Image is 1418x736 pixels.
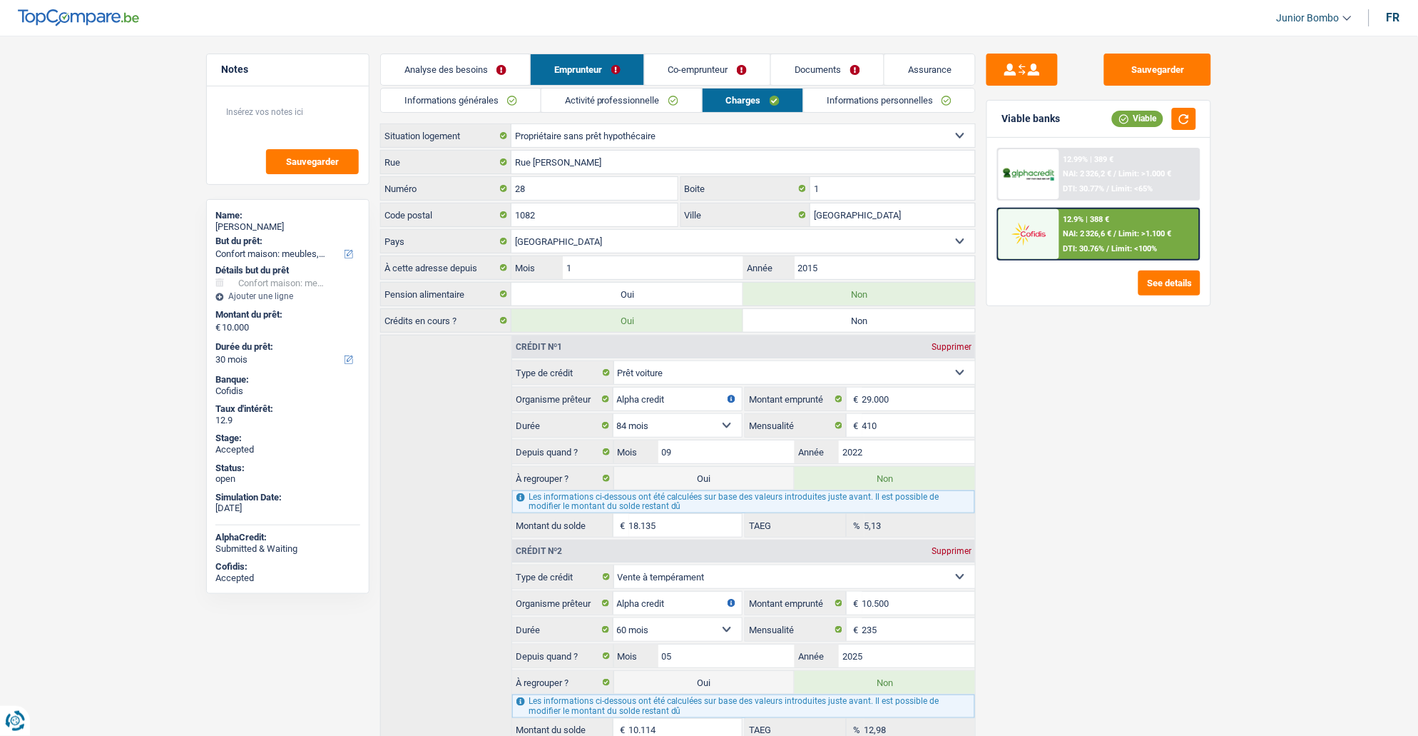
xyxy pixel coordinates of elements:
[1112,244,1158,253] span: Limit: <100%
[215,573,360,584] div: Accepted
[215,221,360,233] div: [PERSON_NAME]
[381,230,511,253] label: Pays
[215,463,360,474] div: Status:
[381,309,511,332] label: Crédits en cours ?
[18,9,139,26] img: TopCompare Logo
[1107,184,1110,193] span: /
[512,343,566,351] div: Crédit nº1
[1387,11,1400,24] div: fr
[1277,12,1340,24] span: Junior Bombo
[771,54,884,85] a: Documents
[215,309,357,321] label: Montant du prêt:
[381,177,511,200] label: Numéro
[215,374,360,385] div: Banque:
[512,592,613,615] label: Organisme prêteur
[381,283,511,306] label: Pension alimentaire
[1138,271,1200,296] button: See details
[847,414,862,437] span: €
[512,490,975,513] div: Les informations ci-dessous ont été calculées sur base des valeurs introduites juste avant. Il es...
[215,210,360,221] div: Name:
[614,440,658,463] label: Mois
[884,54,975,85] a: Assurance
[381,124,511,147] label: Situation logement
[512,388,613,410] label: Organisme prêteur
[512,514,613,537] label: Montant du solde
[1265,6,1352,30] a: Junior Bombo
[1112,184,1153,193] span: Limit: <65%
[1063,229,1112,238] span: NAI: 2 326,6 €
[681,203,811,226] label: Ville
[215,492,360,503] div: Simulation Date:
[512,440,614,463] label: Depuis quand ?
[1119,229,1172,238] span: Limit: >1.100 €
[1001,113,1060,125] div: Viable banks
[381,89,541,112] a: Informations générales
[1002,221,1055,247] img: Cofidis
[614,645,658,667] label: Mois
[1063,155,1114,164] div: 12.99% | 389 €
[215,503,360,514] div: [DATE]
[658,440,795,463] input: MM
[795,440,839,463] label: Année
[743,283,975,306] label: Non
[215,543,360,555] div: Submitted & Waiting
[847,514,864,537] span: %
[511,283,743,306] label: Oui
[1119,169,1172,178] span: Limit: >1.000 €
[614,467,795,490] label: Oui
[795,467,975,490] label: Non
[215,415,360,426] div: 12.9
[215,322,220,333] span: €
[512,414,613,437] label: Durée
[743,309,975,332] label: Non
[745,414,847,437] label: Mensualité
[215,341,357,353] label: Durée du prêt:
[839,440,975,463] input: AAAA
[512,671,614,694] label: À regrouper ?
[381,151,511,173] label: Rue
[1114,169,1117,178] span: /
[745,514,847,537] label: TAEG
[1002,166,1055,183] img: AlphaCredit
[215,236,357,247] label: But du prêt:
[221,64,354,76] h5: Notes
[928,343,975,351] div: Supprimer
[541,89,702,112] a: Activité professionnelle
[1112,111,1163,126] div: Viable
[1063,169,1112,178] span: NAI: 2 326,2 €
[215,532,360,543] div: AlphaCredit:
[928,547,975,555] div: Supprimer
[512,618,613,641] label: Durée
[795,645,839,667] label: Année
[381,256,511,279] label: À cette adresse depuis
[745,592,847,615] label: Montant emprunté
[681,177,811,200] label: Boite
[512,695,975,717] div: Les informations ci-dessous ont été calculées sur base des valeurs introduites juste avant. Il es...
[645,54,770,85] a: Co-emprunteur
[847,592,862,615] span: €
[795,256,975,279] input: AAAA
[286,157,339,166] span: Sauvegarder
[743,256,794,279] label: Année
[381,54,530,85] a: Analyse des besoins
[215,444,360,455] div: Accepted
[563,256,743,279] input: MM
[215,385,360,397] div: Cofidis
[215,291,360,301] div: Ajouter une ligne
[1107,244,1110,253] span: /
[613,514,629,537] span: €
[215,403,360,415] div: Taux d'intérêt:
[512,565,614,588] label: Type de crédit
[215,561,360,573] div: Cofidis:
[511,256,562,279] label: Mois
[804,89,976,112] a: Informations personnelles
[1063,184,1105,193] span: DTI: 30.77%
[266,149,359,174] button: Sauvegarder
[512,361,614,384] label: Type de crédit
[1063,244,1105,253] span: DTI: 30.76%
[511,309,743,332] label: Oui
[512,645,614,667] label: Depuis quand ?
[512,467,614,490] label: À regrouper ?
[215,473,360,485] div: open
[614,671,795,694] label: Oui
